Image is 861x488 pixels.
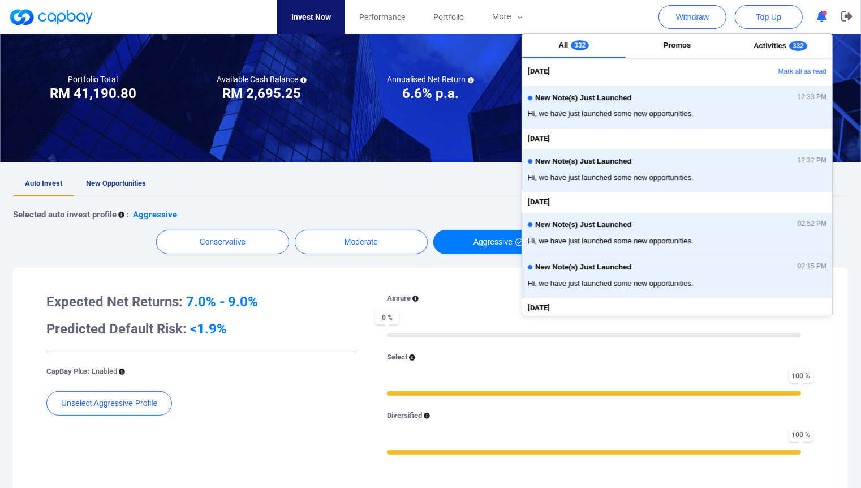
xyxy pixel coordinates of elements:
[789,427,813,442] span: 100 %
[522,255,832,298] button: New Note(s) Just Launched02:15 PMHi, we have just launched some new opportunities.
[522,34,626,58] button: All332
[528,196,550,208] span: [DATE]
[798,263,826,271] span: 02:15 PM
[522,213,832,255] button: New Note(s) Just Launched02:52 PMHi, we have just launched some new opportunities.
[522,86,832,129] button: New Note(s) Just Launched12:33 PMHi, we have just launched some new opportunities.
[535,263,631,272] span: New Note(s) Just Launched
[626,34,729,58] button: Promos
[559,41,569,49] span: All
[789,369,813,383] span: 100 %
[387,410,422,422] p: Diversified
[798,220,826,228] span: 02:52 PM
[535,157,631,166] span: New Note(s) Just Launched
[528,66,550,78] span: [DATE]
[798,157,826,165] span: 12:32 PM
[222,84,301,102] h3: RM 2,695.25
[387,74,474,84] h5: Annualised Net Return
[68,74,118,84] h5: Portfolio Total
[528,108,826,119] span: Hi, we have just launched some new opportunities.
[46,293,356,311] h3: Expected Net Returns:
[754,41,786,50] span: Activities
[46,366,117,378] p: CapBay Plus:
[46,391,172,416] button: Unselect Aggressive Profile
[387,352,407,363] p: Select
[571,40,589,50] span: 332
[217,74,307,84] h5: Available Cash Balance
[25,179,62,187] span: Auto Invest
[433,11,464,23] span: Portfolio
[46,320,356,338] h3: Predicted Default Risk:
[535,94,631,102] span: New Note(s) Just Launched
[658,5,726,29] button: Withdraw
[86,179,146,187] span: New Opportunities
[522,149,832,192] button: New Note(s) Just Launched12:32 PMHi, we have just launched some new opportunities.
[92,367,117,375] span: Enabled
[133,208,177,221] p: Aggressive
[295,230,428,254] button: Moderate
[711,62,832,82] button: Mark all as read
[126,208,128,221] p: :
[186,294,258,310] span: 7.0% - 9.0%
[528,302,550,314] span: [DATE]
[528,278,826,289] span: Hi, we have just launched some new opportunities.
[798,93,826,101] span: 12:33 PM
[50,84,136,102] h3: RM 41,190.80
[735,5,803,29] button: Top Up
[359,11,405,23] span: Performance
[756,11,781,23] span: Top Up
[528,133,550,145] span: [DATE]
[190,321,227,337] span: <1.9%
[402,84,459,102] h3: 6.6% p.a.
[433,230,566,254] button: Aggressive
[528,172,826,183] span: Hi, we have just launched some new opportunities.
[13,208,117,221] p: Selected auto invest profile
[664,41,691,49] span: Promos
[375,310,399,324] span: 0 %
[789,41,807,51] span: 332
[387,293,411,305] p: Assure
[729,34,832,58] button: Activities332
[535,221,631,229] span: New Note(s) Just Launched
[528,236,826,247] span: Hi, we have just launched some new opportunities.
[156,230,289,254] button: Conservative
